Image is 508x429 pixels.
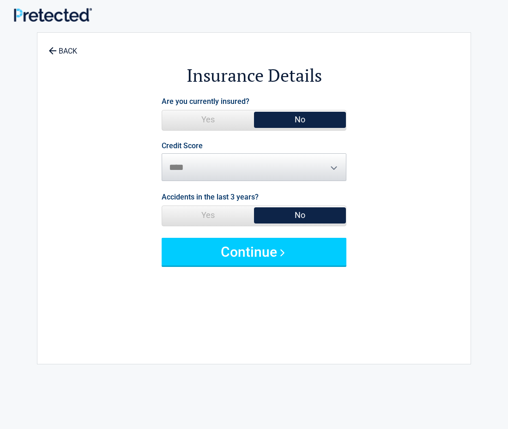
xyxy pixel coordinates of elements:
[254,206,346,224] span: No
[254,110,346,129] span: No
[47,39,79,55] a: BACK
[162,95,249,108] label: Are you currently insured?
[162,110,254,129] span: Yes
[88,64,420,87] h2: Insurance Details
[14,8,92,22] img: Main Logo
[162,206,254,224] span: Yes
[162,238,346,266] button: Continue
[162,191,259,203] label: Accidents in the last 3 years?
[162,142,203,150] label: Credit Score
